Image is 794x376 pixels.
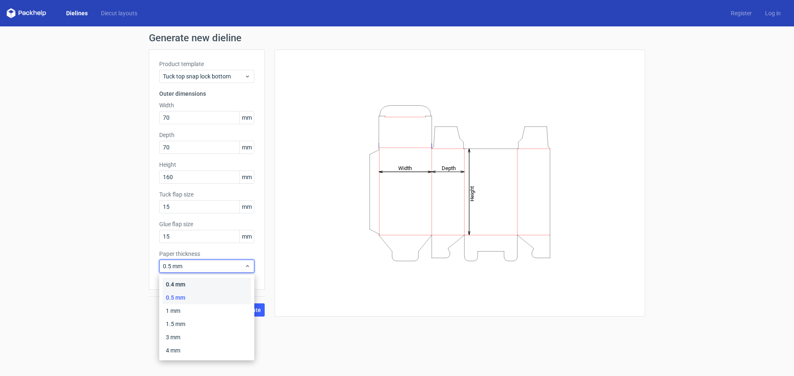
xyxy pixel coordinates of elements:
[163,291,251,304] div: 0.5 mm
[239,171,254,183] span: mm
[163,317,251,331] div: 1.5 mm
[159,161,254,169] label: Height
[163,304,251,317] div: 1 mm
[159,220,254,228] label: Glue flap size
[724,9,758,17] a: Register
[149,33,645,43] h1: Generate new dieline
[163,331,251,344] div: 3 mm
[159,190,254,199] label: Tuck flap size
[60,9,94,17] a: Dielines
[163,72,244,80] span: Tuck top snap lock bottom
[239,141,254,154] span: mm
[163,344,251,357] div: 4 mm
[239,230,254,243] span: mm
[163,262,244,270] span: 0.5 mm
[159,90,254,98] h3: Outer dimensions
[758,9,787,17] a: Log in
[469,186,475,201] tspan: Height
[163,278,251,291] div: 0.4 mm
[442,165,456,171] tspan: Depth
[239,111,254,124] span: mm
[159,131,254,139] label: Depth
[398,165,412,171] tspan: Width
[159,60,254,68] label: Product template
[239,201,254,213] span: mm
[94,9,144,17] a: Diecut layouts
[159,250,254,258] label: Paper thickness
[159,101,254,109] label: Width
